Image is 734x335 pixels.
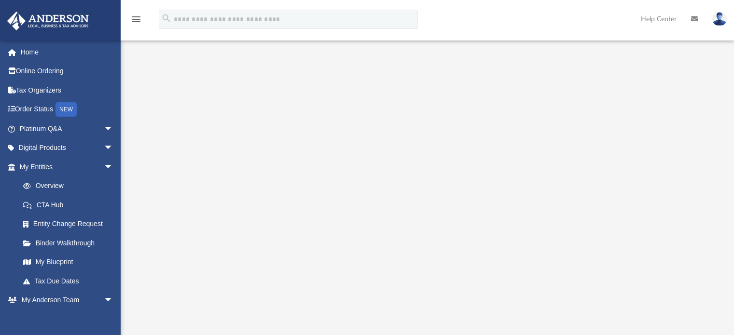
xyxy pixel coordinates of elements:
[14,195,128,214] a: CTA Hub
[14,233,128,253] a: Binder Walkthrough
[7,80,128,100] a: Tax Organizers
[4,12,92,30] img: Anderson Advisors Platinum Portal
[7,62,128,81] a: Online Ordering
[161,13,172,24] i: search
[14,176,128,196] a: Overview
[14,271,128,291] a: Tax Due Dates
[712,12,727,26] img: User Pic
[104,291,123,310] span: arrow_drop_down
[55,102,77,117] div: NEW
[14,214,128,234] a: Entity Change Request
[7,291,123,310] a: My Anderson Teamarrow_drop_down
[104,119,123,139] span: arrow_drop_down
[104,138,123,158] span: arrow_drop_down
[130,13,142,25] i: menu
[7,138,128,158] a: Digital Productsarrow_drop_down
[7,119,128,138] a: Platinum Q&Aarrow_drop_down
[130,18,142,25] a: menu
[104,157,123,177] span: arrow_drop_down
[7,42,128,62] a: Home
[7,100,128,120] a: Order StatusNEW
[7,157,128,176] a: My Entitiesarrow_drop_down
[14,253,123,272] a: My Blueprint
